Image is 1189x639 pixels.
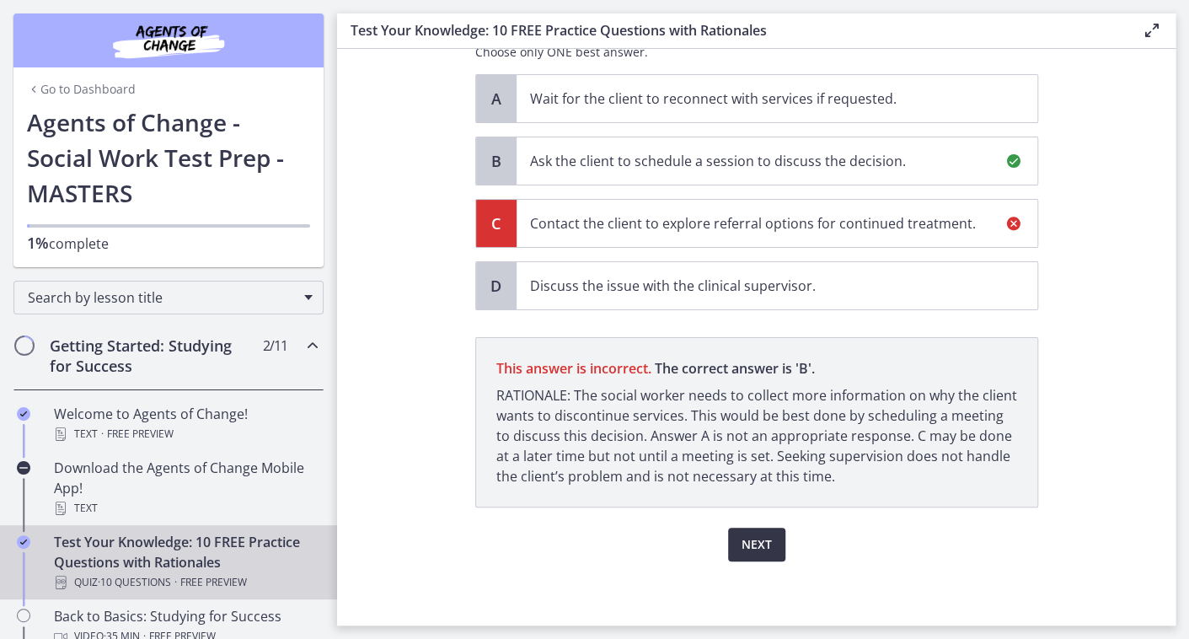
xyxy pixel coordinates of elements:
span: The correct answer is [496,358,1017,379]
img: Agents of Change Social Work Test Prep [67,20,270,61]
span: · 10 Questions [98,572,171,593]
span: Free preview [180,572,247,593]
p: Contact the client to explore referral options for continued treatment. [530,213,990,234]
span: ' B ' [795,359,815,378]
span: A [486,89,506,109]
p: Choose only ONE best answer. [475,44,1038,61]
div: Quiz [54,572,317,593]
div: Text [54,424,317,444]
span: 2 / 11 [263,336,287,356]
div: Text [54,498,317,518]
p: Ask the client to schedule a session to discuss the decision. [530,151,990,171]
div: Test Your Knowledge: 10 FREE Practice Questions with Rationales [54,532,317,593]
p: RATIONALE: The social worker needs to collect more information on why the client wants to discont... [496,385,1017,486]
h1: Agents of Change - Social Work Test Prep - MASTERS [27,105,310,211]
span: Search by lesson title [28,288,296,307]
i: Completed [17,407,30,421]
p: complete [27,233,310,254]
div: Download the Agents of Change Mobile App! [54,458,317,518]
div: Welcome to Agents of Change! [54,404,317,444]
div: Search by lesson title [13,281,324,314]
a: Go to Dashboard [27,81,136,98]
span: C [486,213,506,234]
button: Next [728,528,785,561]
span: · [174,572,177,593]
span: This answer is incorrect. [496,359,651,378]
span: Free preview [107,424,174,444]
span: 1% [27,233,49,253]
span: B [486,151,506,171]
span: Next [742,534,772,555]
i: Completed [17,535,30,549]
span: · [101,424,104,444]
p: Wait for the client to reconnect with services if requested. [530,89,990,109]
h2: Getting Started: Studying for Success [50,336,255,376]
h3: Test Your Knowledge: 10 FREE Practice Questions with Rationales [351,20,1115,40]
span: D [486,276,506,296]
p: Discuss the issue with the clinical supervisor. [530,276,990,296]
